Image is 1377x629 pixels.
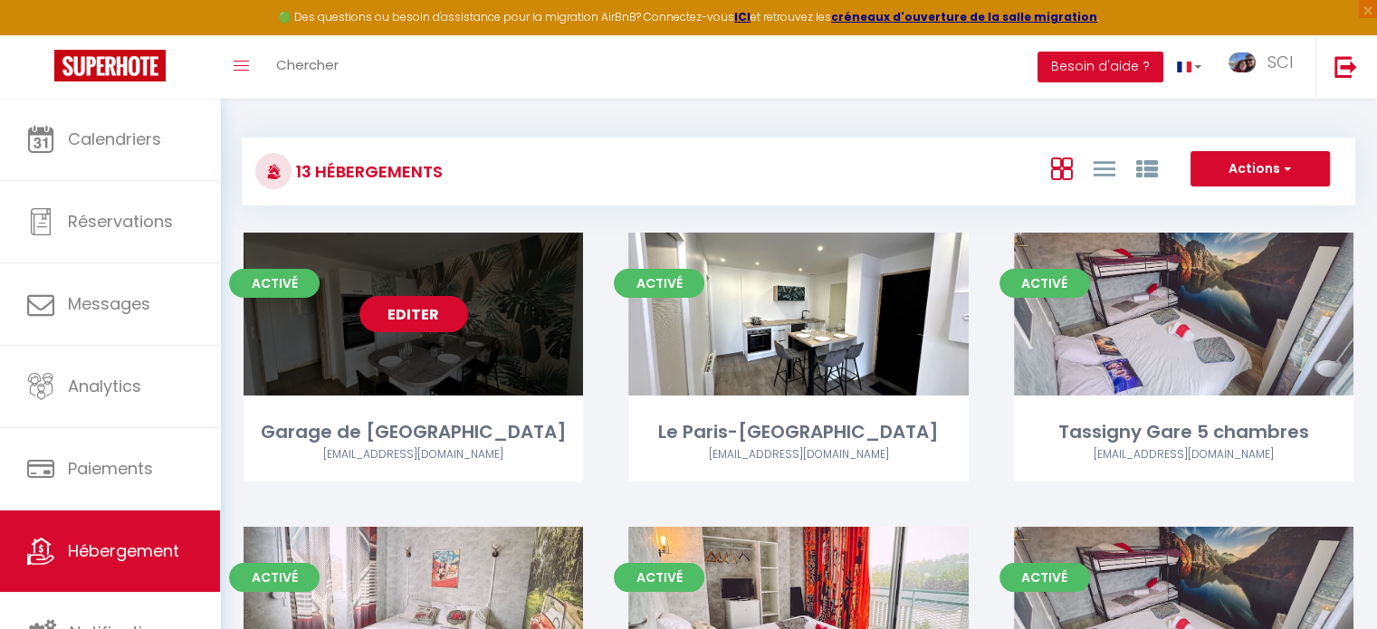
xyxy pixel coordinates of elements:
span: Chercher [276,55,339,74]
div: Airbnb [628,446,968,463]
button: Ouvrir le widget de chat LiveChat [14,7,69,62]
a: ... SCI [1215,35,1315,99]
div: Tassigny Gare 5 chambres [1014,418,1353,446]
a: ICI [734,9,751,24]
span: Analytics [68,375,141,397]
img: Super Booking [54,50,166,81]
span: Activé [229,563,320,592]
a: Chercher [263,35,352,99]
a: créneaux d'ouverture de la salle migration [831,9,1097,24]
span: Activé [614,563,704,592]
a: Vue en Box [1050,153,1072,183]
div: Garage de [GEOGRAPHIC_DATA] [244,418,583,446]
span: Activé [229,269,320,298]
div: Airbnb [244,446,583,463]
span: Réservations [68,210,173,233]
h3: 13 Hébergements [292,151,443,192]
span: Paiements [68,457,153,480]
a: Vue en Liste [1093,153,1114,183]
img: logout [1334,55,1357,78]
button: Besoin d'aide ? [1038,52,1163,82]
a: Editer [359,296,468,332]
a: Vue par Groupe [1135,153,1157,183]
span: Activé [999,563,1090,592]
button: Actions [1191,151,1330,187]
span: SCI [1267,51,1293,73]
span: Calendriers [68,128,161,150]
div: Airbnb [1014,446,1353,463]
span: Activé [999,269,1090,298]
img: ... [1229,52,1256,73]
span: Messages [68,292,150,315]
div: Le Paris-[GEOGRAPHIC_DATA] [628,418,968,446]
span: Hébergement [68,539,179,562]
span: Activé [614,269,704,298]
